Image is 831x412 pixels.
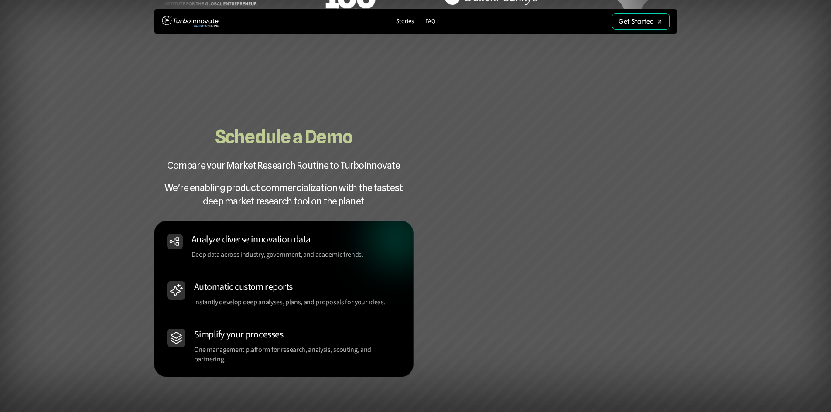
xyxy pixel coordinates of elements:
p: Get Started [619,17,654,25]
a: Get Started [612,13,670,30]
img: TurboInnovate Logo [162,14,219,30]
a: Stories [393,16,417,27]
p: FAQ [425,18,435,25]
a: FAQ [422,16,439,27]
p: Stories [396,18,414,25]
